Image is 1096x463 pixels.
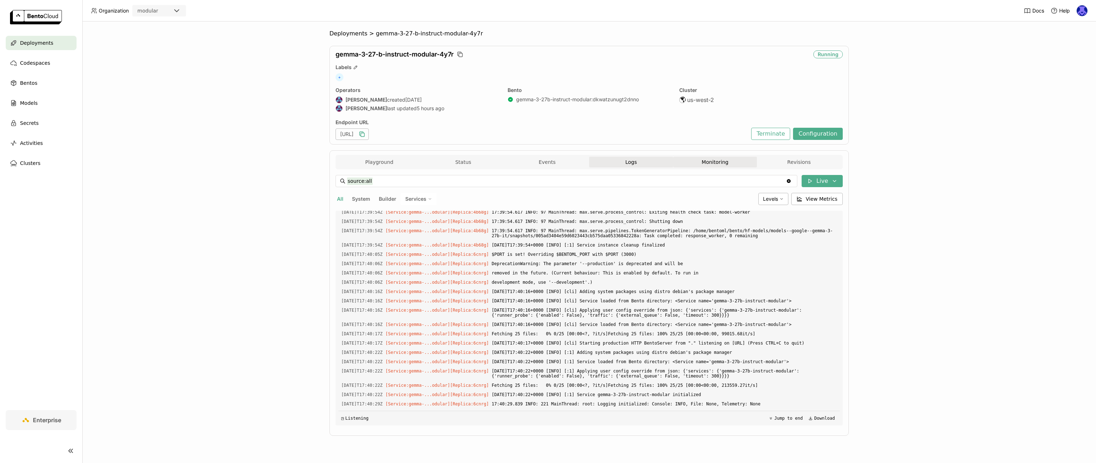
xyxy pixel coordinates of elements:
span: 2025-09-09T17:40:06.792Z [341,269,383,277]
span: 2025-09-09T17:40:29.839Z [341,409,383,417]
span: 2025-09-09T17:39:54.617Z [341,227,383,235]
span: All [337,196,343,202]
button: Builder [377,194,398,204]
button: Configuration [793,128,843,140]
span: [DATE]T17:40:16+0000 [INFO] [cli] Adding system packages using distro debian's package manager [492,288,837,296]
span: [DATE]T17:40:16+0000 [INFO] [cli] Applying user config override from json: {'services': {'gemma-3... [492,306,837,319]
a: Secrets [6,116,77,130]
div: [URL] [336,128,369,140]
span: 5 hours ago [417,105,444,112]
nav: Breadcrumbs navigation [329,30,849,37]
button: Live [802,175,843,187]
span: [Replica:6cnrg] [450,350,489,355]
div: Levels [758,193,788,205]
span: 2025-09-09T17:40:17.187Z [341,339,383,347]
span: 2025-09-09T17:40:05.436Z [341,250,383,258]
span: 2025-09-09T17:40:17.012Z [341,330,383,338]
div: Cluster [679,87,843,93]
span: [Service:gemma-...odular] [386,341,450,346]
button: Events [505,157,589,167]
a: Models [6,96,77,110]
span: 17:40:29.839 INFO: 221 MainThread: root: Logging initialized: Console: INFO, File: None, Telemetr... [492,400,837,408]
span: us-west-2 [687,96,714,103]
span: [Service:gemma-...odular] [386,392,450,397]
span: Enterprise [33,416,61,424]
span: [Replica:6cnrg] [450,271,489,276]
span: 2025-09-09T17:39:54.617Z [341,218,383,225]
div: Services [401,193,437,205]
span: [Replica:6cnrg] [450,308,489,313]
span: [Replica:6cnrg] [450,289,489,294]
span: development mode, use '--development'.) [492,278,837,286]
span: Deployments [329,30,367,37]
span: Secrets [20,119,39,127]
span: [Service:gemma-...odular] [386,280,450,285]
a: Activities [6,136,77,150]
span: [Service:gemma-...odular] [386,261,450,266]
a: Bentos [6,76,77,90]
span: [Replica:6cnrg] [450,280,489,285]
span: [Replica:4b68g] [450,210,489,215]
span: [Service:gemma-...odular] [386,331,450,336]
span: [DATE]T17:40:22+0000 [INFO] [:1] Adding system packages using distro debian's package manager [492,349,837,356]
span: Bentos [20,79,37,87]
span: gemma-3-27-b-instruct-modular-4y7r [336,50,454,58]
span: [Replica:4b68g] [450,219,489,224]
span: [Service:gemma-...odular] [386,289,450,294]
span: [Replica:6cnrg] [450,401,489,406]
button: System [351,194,372,204]
span: View Metrics [806,195,838,203]
span: 17:39:54.617 INFO: 97 MainThread: max.serve.pipelines.TokenGeneratorPipeline: /home/bentoml/bento... [492,227,837,240]
span: $PORT is set! Overriding $BENTOML_PORT with $PORT (3000) [492,250,837,258]
span: gemma-3-27-b-instruct-modular-4y7r [376,30,483,37]
strong: [PERSON_NAME] [346,105,387,112]
span: 2025-09-09T17:40:16.533Z [341,288,383,296]
div: Labels [336,64,843,70]
span: [Service:gemma-...odular] [386,252,450,257]
span: Codespaces [20,59,50,67]
div: Help [1051,7,1070,14]
span: [DATE]T17:40:22+0000 [INFO] [:1] Service gemma-3-27b-instruct-modular initialized [492,391,837,399]
input: Selected modular. [159,8,160,15]
span: [DATE]T17:40:16+0000 [INFO] [cli] Service loaded from Bento directory: <Service name='gemma-3-27b... [492,297,837,305]
div: last updated [336,105,499,112]
a: Clusters [6,156,77,170]
span: 2025-09-09T17:40:22.759Z [341,391,383,399]
span: [Service:gemma-...odular] [386,369,450,374]
div: Endpoint URL [336,119,748,126]
img: Jiang [336,105,342,112]
span: ◳ [341,416,344,421]
span: 17:39:54.617 INFO: 97 MainThread: max.serve.process_control: Shutting down [492,218,837,225]
span: Models [20,99,38,107]
button: View Metrics [791,193,843,205]
span: [Service:gemma-...odular] [386,243,450,248]
span: Builder [379,196,396,202]
span: 2025-09-09T17:40:16.621Z [341,306,383,314]
span: [Service:gemma-...odular] [386,350,450,355]
span: Fetching 25 files: 0% 0/25 [00:00<?, ?it/s]Fetching 25 files: 100% 25/25 [00:00<00:00, 99015.68it/s] [492,330,837,338]
span: [Replica:6cnrg] [450,341,489,346]
span: Organization [99,8,129,14]
span: 2025-09-09T17:40:06.792Z [341,260,383,268]
span: 2025-09-09T17:40:16.636Z [341,321,383,328]
span: Docs [1032,8,1044,14]
span: Help [1059,8,1070,14]
span: Clusters [20,159,40,167]
span: [Service:gemma-...odular] [386,271,450,276]
span: System [352,196,370,202]
span: 2025-09-09T17:40:22.758Z [341,381,383,389]
span: [Service:gemma-...odular] [386,401,450,406]
span: [Service:gemma-...odular] [386,359,450,364]
a: Deployments [6,36,77,50]
span: 2025-09-09T17:40:06.792Z [341,278,383,286]
span: 2025-09-09T17:40:29.839Z [341,400,383,408]
span: [Replica:6cnrg] [450,322,489,327]
span: + [336,73,343,81]
span: removed in the future. (Current behaviour: This is enabled by default. To run in [492,269,837,277]
span: [Replica:6cnrg] [450,359,489,364]
div: created [336,96,499,103]
strong: [PERSON_NAME] [346,97,387,103]
a: Enterprise [6,410,77,430]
